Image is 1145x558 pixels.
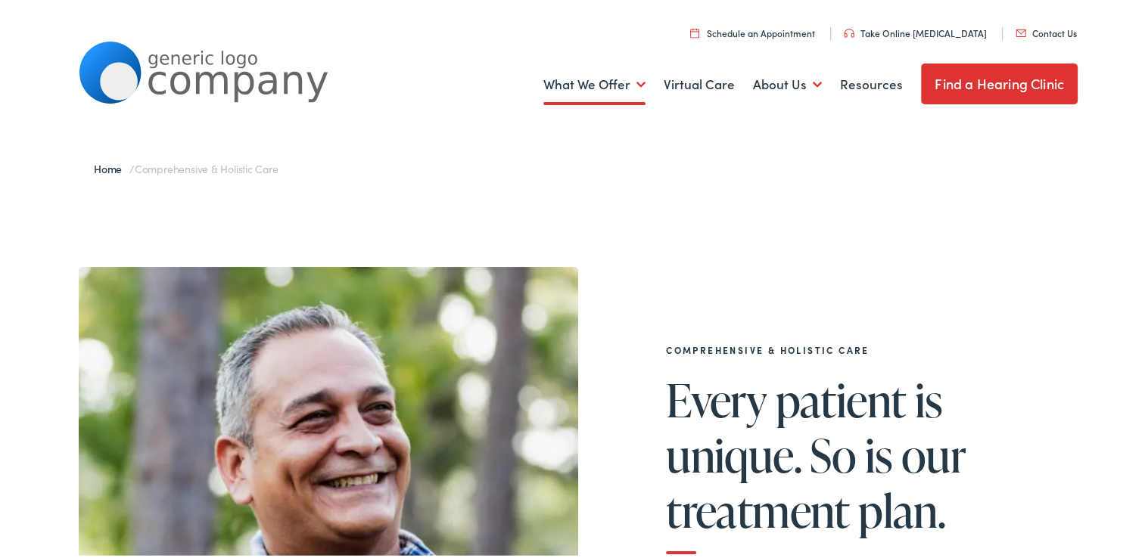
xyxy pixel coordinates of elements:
span: / [94,158,278,173]
a: Resources [840,54,903,110]
span: patient [775,372,906,422]
a: Take Online [MEDICAL_DATA] [844,23,987,36]
span: plan. [858,482,945,532]
img: utility icon [844,26,854,35]
span: is [915,372,943,422]
a: Schedule an Appointment [690,23,815,36]
img: utility icon [1016,26,1026,34]
h2: Comprehensive & Holistic Care [666,342,1029,352]
span: our [901,427,966,477]
span: So [810,427,856,477]
span: Comprehensive & Holistic Care [135,158,278,173]
a: About Us [753,54,822,110]
a: What We Offer [543,54,646,110]
span: unique. [666,427,801,477]
img: utility icon [690,25,699,35]
a: Virtual Care [664,54,735,110]
a: Contact Us [1016,23,1077,36]
a: Home [94,158,129,173]
span: is [864,427,892,477]
a: Find a Hearing Clinic [921,60,1078,101]
span: Every [666,372,767,422]
span: treatment [666,482,850,532]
